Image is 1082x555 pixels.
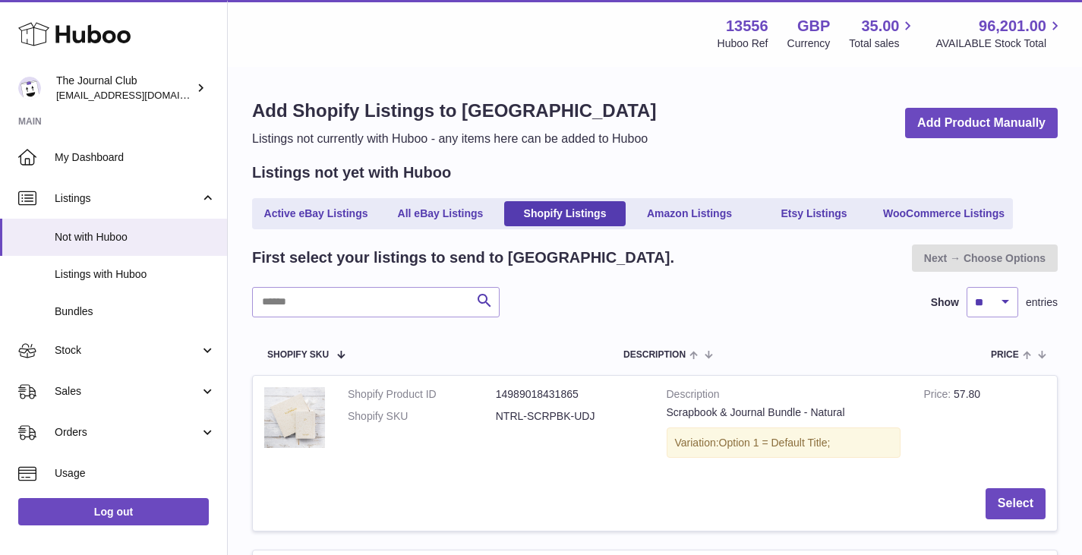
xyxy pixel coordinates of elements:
span: Option 1 = Default Title; [719,437,831,449]
h2: First select your listings to send to [GEOGRAPHIC_DATA]. [252,248,674,268]
p: Listings not currently with Huboo - any items here can be added to Huboo [252,131,656,147]
span: 96,201.00 [979,16,1046,36]
span: 35.00 [861,16,899,36]
a: Add Product Manually [905,108,1058,139]
span: Usage [55,466,216,481]
strong: GBP [797,16,830,36]
a: Amazon Listings [629,201,750,226]
strong: Description [667,387,901,405]
h1: Add Shopify Listings to [GEOGRAPHIC_DATA] [252,99,656,123]
img: hello@thejournalclub.co.uk [18,77,41,99]
img: image-40_5a111b93-ed83-4ab2-9cae-406ded40dbf2.jpg [264,387,325,448]
span: Sales [55,384,200,399]
a: All eBay Listings [380,201,501,226]
span: Bundles [55,304,216,319]
h2: Listings not yet with Huboo [252,162,451,183]
span: AVAILABLE Stock Total [935,36,1064,51]
a: WooCommerce Listings [878,201,1010,226]
button: Select [986,488,1046,519]
dd: NTRL-SCRPBK-UDJ [496,409,644,424]
a: Etsy Listings [753,201,875,226]
strong: Price [923,388,954,404]
span: entries [1026,295,1058,310]
span: Not with Huboo [55,230,216,244]
span: Description [623,350,686,360]
span: Listings with Huboo [55,267,216,282]
div: Scrapbook & Journal Bundle - Natural [667,405,901,420]
span: Shopify SKU [267,350,329,360]
span: Listings [55,191,200,206]
span: Total sales [849,36,916,51]
span: Price [991,350,1019,360]
dt: Shopify SKU [348,409,496,424]
label: Show [931,295,959,310]
strong: 13556 [726,16,768,36]
div: Variation: [667,427,901,459]
span: 57.80 [954,388,980,400]
a: 35.00 Total sales [849,16,916,51]
a: Active eBay Listings [255,201,377,226]
span: [EMAIL_ADDRESS][DOMAIN_NAME] [56,89,223,101]
div: The Journal Club [56,74,193,102]
div: Currency [787,36,831,51]
dd: 14989018431865 [496,387,644,402]
span: Orders [55,425,200,440]
span: My Dashboard [55,150,216,165]
span: Stock [55,343,200,358]
a: 96,201.00 AVAILABLE Stock Total [935,16,1064,51]
dt: Shopify Product ID [348,387,496,402]
div: Huboo Ref [718,36,768,51]
a: Shopify Listings [504,201,626,226]
a: Log out [18,498,209,525]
